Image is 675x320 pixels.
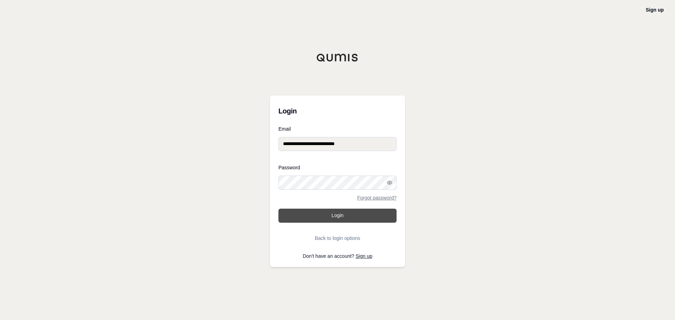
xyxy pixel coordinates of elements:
[278,254,397,259] p: Don't have an account?
[646,7,664,13] a: Sign up
[356,253,372,259] a: Sign up
[278,104,397,118] h3: Login
[278,126,397,131] label: Email
[278,209,397,223] button: Login
[278,165,397,170] label: Password
[278,231,397,245] button: Back to login options
[316,53,359,62] img: Qumis
[357,195,397,200] a: Forgot password?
